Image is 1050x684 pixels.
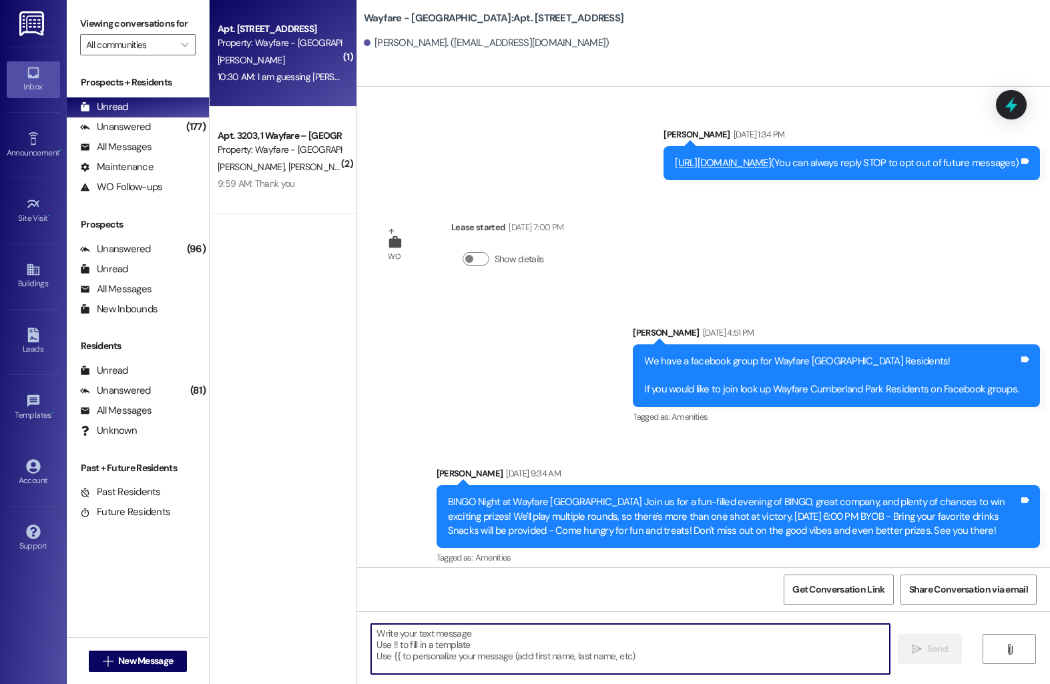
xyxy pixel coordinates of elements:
div: (You can always reply STOP to opt out of future messages) [675,156,1019,170]
span: Amenities [475,552,511,563]
input: All communities [86,34,174,55]
a: Inbox [7,61,60,97]
i:  [1005,644,1015,655]
a: [URL][DOMAIN_NAME] [675,156,771,169]
div: Past Residents [80,485,161,499]
div: All Messages [80,404,152,418]
div: WO Follow-ups [80,180,162,194]
button: Share Conversation via email [900,575,1037,605]
button: Send [898,634,963,664]
div: Prospects [67,218,209,232]
div: Unread [80,364,128,378]
i:  [912,644,922,655]
span: Send [927,642,948,656]
span: • [51,408,53,418]
div: [PERSON_NAME]. ([EMAIL_ADDRESS][DOMAIN_NAME]) [364,36,609,50]
a: Site Visit • [7,193,60,229]
div: (96) [184,239,209,260]
div: WO [388,250,401,264]
a: Templates • [7,390,60,426]
div: Maintenance [80,160,154,174]
div: Tagged as: [633,407,1040,426]
span: Amenities [672,411,708,422]
div: [DATE] 4:51 PM [700,326,754,340]
span: [PERSON_NAME] [218,161,288,173]
div: Unread [80,100,128,114]
div: Unanswered [80,120,151,134]
div: Tagged as: [437,548,1040,567]
div: Past + Future Residents [67,461,209,475]
div: [PERSON_NAME] [664,127,1040,146]
div: BINGO Night at Wayfare [GEOGRAPHIC_DATA] Join us for a fun-filled evening of BINGO, great company... [448,495,1019,538]
div: New Inbounds [80,302,158,316]
div: Property: Wayfare - [GEOGRAPHIC_DATA] [218,143,341,157]
label: Viewing conversations for [80,13,196,34]
div: (81) [187,380,209,401]
i:  [181,39,188,50]
span: New Message [118,654,173,668]
a: Account [7,455,60,491]
span: Get Conversation Link [792,583,884,597]
div: [PERSON_NAME] [437,466,1040,485]
div: (177) [183,117,209,137]
img: ResiDesk Logo [19,11,47,36]
b: Wayfare - [GEOGRAPHIC_DATA]: Apt. [STREET_ADDRESS] [364,11,623,25]
span: • [48,212,50,221]
button: New Message [89,651,188,672]
div: 9:59 AM: Thank you [218,178,294,190]
button: Get Conversation Link [784,575,893,605]
span: [PERSON_NAME] [288,161,354,173]
div: Unread [80,262,128,276]
div: [DATE] 7:00 PM [505,220,563,234]
div: [DATE] 9:34 AM [503,466,561,480]
label: Show details [495,252,544,266]
div: All Messages [80,282,152,296]
div: Future Residents [80,505,170,519]
div: Prospects + Residents [67,75,209,89]
div: [DATE] 1:34 PM [730,127,785,141]
div: Property: Wayfare - [GEOGRAPHIC_DATA] [218,36,341,50]
div: All Messages [80,140,152,154]
a: Support [7,521,60,557]
i:  [103,656,113,667]
span: • [59,146,61,155]
div: We have a facebook group for Wayfare [GEOGRAPHIC_DATA] Residents! If you would like to join look ... [644,354,1019,397]
span: Share Conversation via email [909,583,1028,597]
div: Residents [67,339,209,353]
div: Unanswered [80,384,151,398]
div: Unanswered [80,242,151,256]
a: Leads [7,324,60,360]
div: Unknown [80,424,137,438]
span: [PERSON_NAME] [218,54,284,66]
div: Apt. 3203, 1 Wayfare – [GEOGRAPHIC_DATA] [218,129,341,143]
div: [PERSON_NAME] [633,326,1040,344]
a: Buildings [7,258,60,294]
div: Apt. [STREET_ADDRESS] [218,22,341,36]
div: Lease started [451,220,563,239]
